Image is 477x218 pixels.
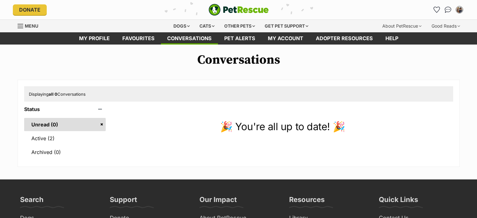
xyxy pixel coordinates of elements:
span: Displaying Conversations [29,92,86,97]
a: conversations [161,32,218,45]
a: Archived (0) [24,146,106,159]
div: Get pet support [260,20,313,32]
div: Dogs [169,20,194,32]
div: Good Reads [427,20,464,32]
a: Donate [13,4,47,15]
h3: Search [20,195,44,208]
a: Favourites [432,5,442,15]
h3: Resources [289,195,325,208]
div: Cats [195,20,219,32]
div: About PetRescue [378,20,426,32]
img: logo-e224e6f780fb5917bec1dbf3a21bbac754714ae5b6737aabdf751b685950b380.svg [209,4,269,16]
a: Conversations [443,5,453,15]
a: PetRescue [209,4,269,16]
div: Other pets [220,20,259,32]
h3: Support [110,195,137,208]
ul: Account quick links [432,5,464,15]
h3: Our Impact [199,195,237,208]
span: Menu [25,23,38,29]
p: 🎉 You're all up to date! 🎉 [112,119,453,134]
a: My profile [73,32,116,45]
a: Adopter resources [310,32,379,45]
img: chat-41dd97257d64d25036548639549fe6c8038ab92f7586957e7f3b1b290dea8141.svg [445,7,451,13]
img: Noa Ben Or profile pic [456,7,463,13]
a: Favourites [116,32,161,45]
a: Menu [18,20,43,31]
a: Help [379,32,405,45]
strong: all 0 [49,92,57,97]
button: My account [454,5,464,15]
a: Pet alerts [218,32,262,45]
header: Status [24,106,106,112]
a: Active (2) [24,132,106,145]
h3: Quick Links [379,195,418,208]
a: Unread (0) [24,118,106,131]
a: My account [262,32,310,45]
